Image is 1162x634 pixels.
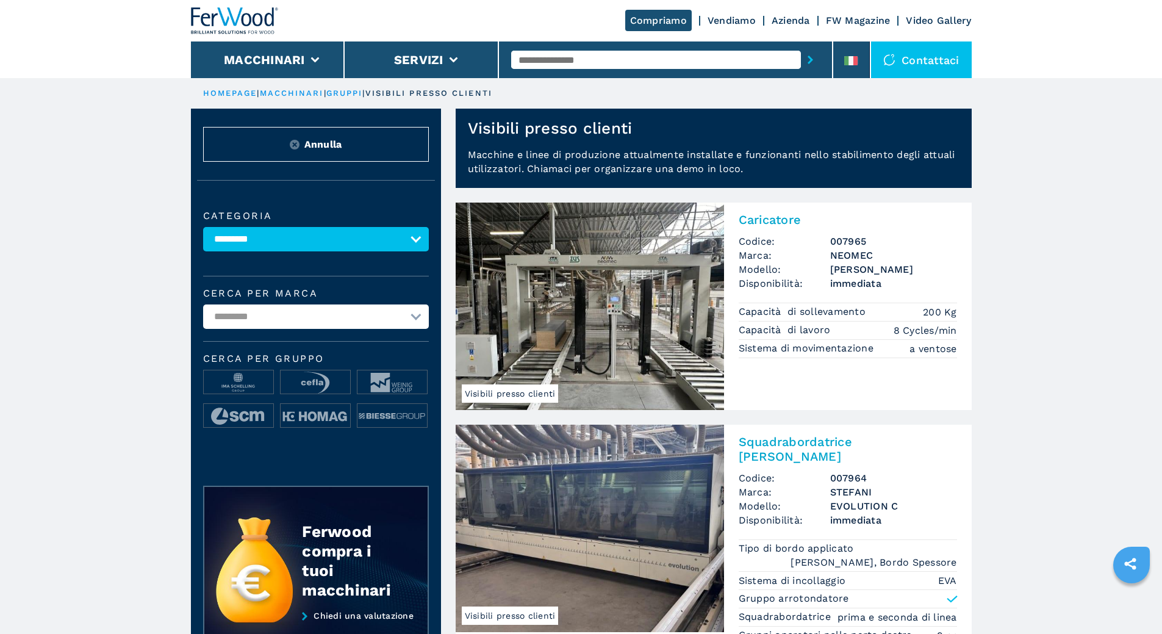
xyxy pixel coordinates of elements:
[462,607,559,625] span: Visibili presso clienti
[191,7,279,34] img: Ferwood
[203,354,429,364] span: Cerca per Gruppo
[791,555,956,569] em: [PERSON_NAME], Bordo Spessore
[204,370,273,395] img: image
[830,499,957,513] h3: EVOLUTION C
[830,234,957,248] h3: 007965
[739,323,834,337] p: Capacità di lavoro
[357,370,427,395] img: image
[625,10,692,31] a: Compriamo
[203,127,429,162] button: ResetAnnulla
[830,276,957,290] span: immediata
[894,323,957,337] em: 8 Cycles/min
[830,262,957,276] h3: [PERSON_NAME]
[462,384,559,403] span: Visibili presso clienti
[739,513,830,527] span: Disponibilità:
[739,542,857,555] p: Tipo di bordo applicato
[830,485,957,499] h3: STEFANI
[290,140,299,149] img: Reset
[203,211,429,221] label: Categoria
[883,54,895,66] img: Contattaci
[468,118,633,138] h1: Visibili presso clienti
[826,15,891,26] a: FW Magazine
[326,88,363,98] a: gruppi
[365,88,492,99] p: visibili presso clienti
[224,52,305,67] button: Macchinari
[362,88,365,98] span: |
[204,404,273,428] img: image
[739,305,869,319] p: Capacità di sollevamento
[739,248,830,262] span: Marca:
[456,148,972,188] p: Macchine e linee di produzione attualmente installate e funzionanti nello stabilimento degli attu...
[1115,549,1146,579] a: sharethis
[304,137,342,151] span: Annulla
[739,262,830,276] span: Modello:
[708,15,756,26] a: Vendiamo
[801,46,820,74] button: submit-button
[324,88,326,98] span: |
[772,15,810,26] a: Azienda
[456,203,972,410] a: Caricatore NEOMEC AXEL CVisibili presso clientiCaricatoreCodice:007965Marca:NEOMECModello:[PERSON...
[357,404,427,428] img: image
[739,276,830,290] span: Disponibilità:
[837,610,957,624] em: prima e seconda di linea
[739,212,957,227] h2: Caricatore
[739,471,830,485] span: Codice:
[281,404,350,428] img: image
[203,289,429,298] label: Cerca per marca
[257,88,259,98] span: |
[923,305,957,319] em: 200 Kg
[739,342,877,355] p: Sistema di movimentazione
[830,471,957,485] h3: 007964
[302,522,403,600] div: Ferwood compra i tuoi macchinari
[739,234,830,248] span: Codice:
[456,425,724,632] img: Squadrabordatrice Doppia STEFANI EVOLUTION C
[281,370,350,395] img: image
[739,485,830,499] span: Marca:
[260,88,324,98] a: macchinari
[830,248,957,262] h3: NEOMEC
[871,41,972,78] div: Contattaci
[739,610,834,624] p: Squadrabordatrice
[456,203,724,410] img: Caricatore NEOMEC AXEL C
[739,574,849,588] p: Sistema di incollaggio
[203,88,257,98] a: HOMEPAGE
[906,15,971,26] a: Video Gallery
[830,513,957,527] span: immediata
[739,499,830,513] span: Modello:
[394,52,443,67] button: Servizi
[739,434,957,464] h2: Squadrabordatrice [PERSON_NAME]
[1110,579,1153,625] iframe: Chat
[739,592,849,605] p: Gruppo arrotondatore
[938,574,957,588] em: EVA
[909,342,956,356] em: a ventose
